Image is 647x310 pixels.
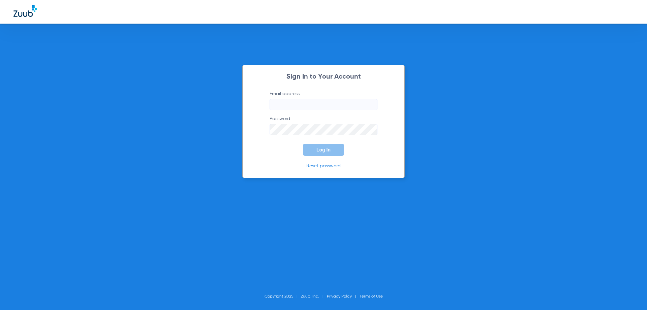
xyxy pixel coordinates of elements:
h2: Sign In to Your Account [259,74,388,80]
a: Terms of Use [360,294,383,299]
img: Zuub Logo [13,5,37,17]
input: Email address [270,99,377,110]
li: Zuub, Inc. [301,293,327,300]
span: Log In [316,147,331,152]
input: Password [270,124,377,135]
label: Password [270,115,377,135]
a: Privacy Policy [327,294,352,299]
button: Log In [303,144,344,156]
li: Copyright 2025 [265,293,301,300]
a: Reset password [306,164,341,168]
label: Email address [270,90,377,110]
